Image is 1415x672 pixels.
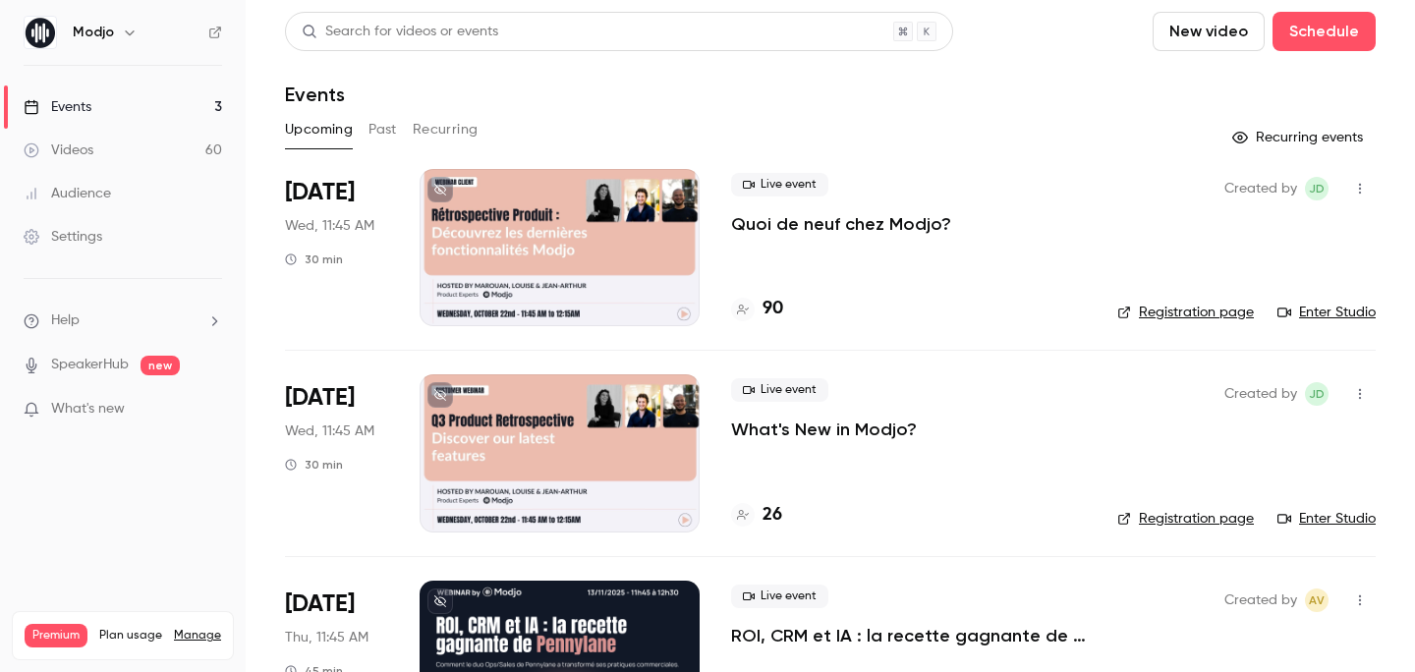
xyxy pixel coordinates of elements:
span: Live event [731,173,828,196]
li: help-dropdown-opener [24,310,222,331]
span: Created by [1224,382,1297,406]
span: Aurélie Voisin [1305,588,1329,612]
div: Videos [24,140,93,160]
button: Schedule [1273,12,1376,51]
a: 90 [731,296,783,322]
span: Wed, 11:45 AM [285,216,374,236]
a: Registration page [1117,509,1254,529]
h1: Events [285,83,345,106]
span: AV [1309,588,1325,612]
span: [DATE] [285,177,355,208]
span: [DATE] [285,588,355,620]
div: Events [24,97,91,117]
div: Settings [24,227,102,247]
div: Search for videos or events [302,22,498,42]
span: Premium [25,624,87,647]
span: Jean-Arthur Dujoncquoy [1305,177,1329,200]
a: Quoi de neuf chez Modjo? [731,212,951,236]
a: Enter Studio [1277,303,1376,322]
div: Audience [24,184,111,203]
span: new [141,356,180,375]
span: What's new [51,399,125,420]
span: JD [1309,177,1325,200]
div: Oct 22 Wed, 11:45 AM (Europe/Paris) [285,374,388,532]
h4: 90 [763,296,783,322]
button: Recurring events [1223,122,1376,153]
img: Modjo [25,17,56,48]
button: New video [1153,12,1265,51]
span: Created by [1224,588,1297,612]
span: [DATE] [285,382,355,414]
span: Help [51,310,80,331]
button: Past [368,114,397,145]
span: Live event [731,585,828,608]
a: What's New in Modjo? [731,418,917,441]
a: SpeakerHub [51,355,129,375]
h6: Modjo [73,23,114,42]
h4: 26 [763,502,782,529]
a: Enter Studio [1277,509,1376,529]
span: Thu, 11:45 AM [285,628,368,647]
button: Recurring [413,114,479,145]
div: 30 min [285,457,343,473]
div: Oct 15 Wed, 11:45 AM (Europe/Paris) [285,169,388,326]
span: Plan usage [99,628,162,644]
span: Live event [731,378,828,402]
span: Wed, 11:45 AM [285,421,374,441]
span: Jean-Arthur Dujoncquoy [1305,382,1329,406]
div: 30 min [285,252,343,267]
iframe: Noticeable Trigger [198,401,222,419]
a: 26 [731,502,782,529]
span: Created by [1224,177,1297,200]
button: Upcoming [285,114,353,145]
a: ROI, CRM et IA : la recette gagnante de [PERSON_NAME] [731,624,1086,647]
span: JD [1309,382,1325,406]
a: Registration page [1117,303,1254,322]
a: Manage [174,628,221,644]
